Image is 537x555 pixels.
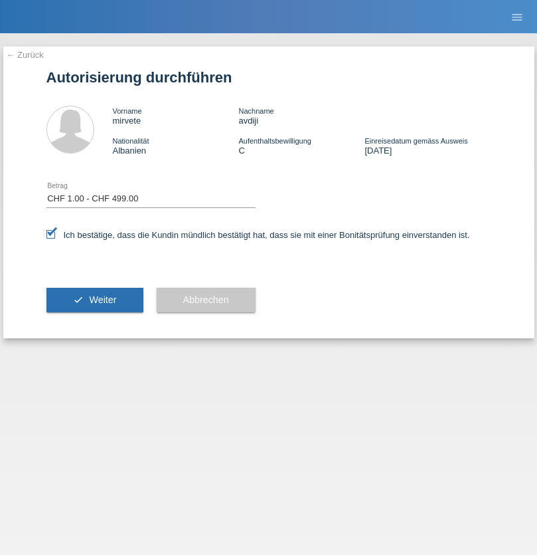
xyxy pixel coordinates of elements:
[89,294,116,305] span: Weiter
[238,106,364,126] div: avdiji
[238,137,311,145] span: Aufenthaltsbewilligung
[113,136,239,156] div: Albanien
[510,11,524,24] i: menu
[73,294,84,305] i: check
[7,50,44,60] a: ← Zurück
[113,107,142,115] span: Vorname
[113,137,149,145] span: Nationalität
[113,106,239,126] div: mirvete
[238,136,364,156] div: C
[46,69,491,86] h1: Autorisierung durchführen
[364,137,467,145] span: Einreisedatum gemäss Ausweis
[46,288,143,313] button: check Weiter
[238,107,273,115] span: Nachname
[504,13,530,21] a: menu
[364,136,491,156] div: [DATE]
[183,294,229,305] span: Abbrechen
[46,230,470,240] label: Ich bestätige, dass die Kundin mündlich bestätigt hat, dass sie mit einer Bonitätsprüfung einvers...
[157,288,256,313] button: Abbrechen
